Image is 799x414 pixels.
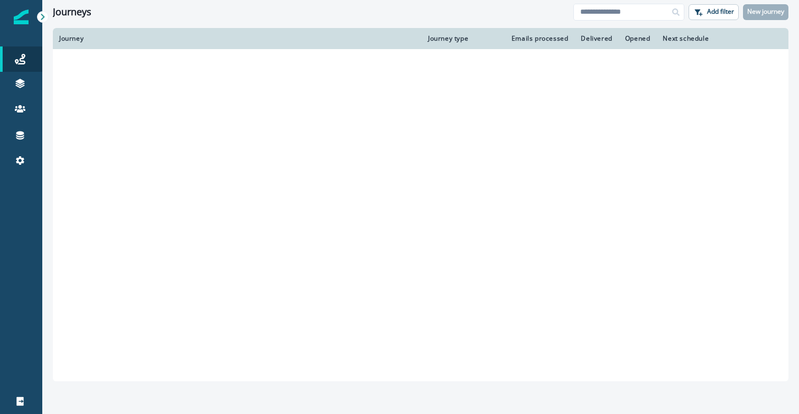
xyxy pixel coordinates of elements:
[747,8,784,15] p: New journey
[581,34,612,43] div: Delivered
[707,8,734,15] p: Add filter
[663,34,756,43] div: Next schedule
[625,34,651,43] div: Opened
[59,34,415,43] div: Journey
[53,6,91,18] h1: Journeys
[743,4,788,20] button: New journey
[507,34,569,43] div: Emails processed
[428,34,495,43] div: Journey type
[14,10,29,24] img: Inflection
[689,4,739,20] button: Add filter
